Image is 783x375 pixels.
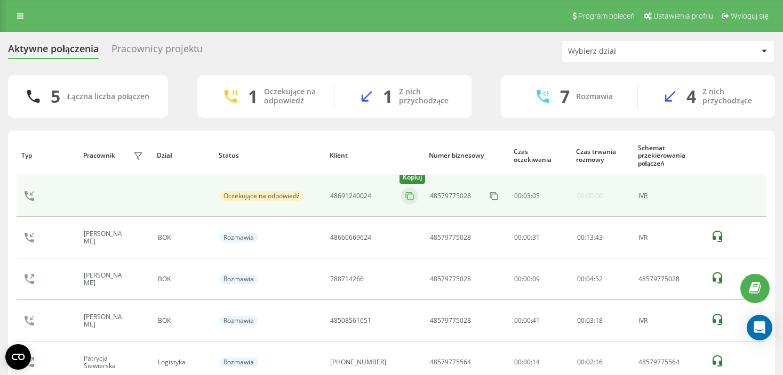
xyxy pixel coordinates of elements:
[430,317,471,324] div: 48579775028
[158,234,207,241] div: BOK
[219,152,319,159] div: Status
[523,191,531,200] span: 03
[638,275,699,283] div: 48579775028
[83,152,115,159] div: Pracownik
[84,355,130,370] div: Patrycja Siewierska
[400,172,425,184] div: Kopiuj
[577,317,603,324] div: : :
[514,275,565,283] div: 00:00:09
[577,274,585,283] span: 00
[84,230,130,246] div: [PERSON_NAME]
[264,87,318,105] div: Oczekujące na odpowiedź
[578,12,635,20] span: Program poleceń
[5,344,31,370] button: Open CMP widget
[586,357,594,366] span: 02
[330,192,371,200] div: 48691240024
[219,274,258,284] div: Rozmawia
[638,192,699,200] div: IVR
[429,152,504,159] div: Numer biznesowy
[158,358,207,366] div: Logistyka
[577,275,603,283] div: : :
[586,233,594,242] span: 13
[638,234,699,241] div: IVR
[330,358,386,366] div: [PHONE_NUMBER]
[514,191,522,200] span: 00
[219,316,258,325] div: Rozmawia
[430,358,471,366] div: 48579775564
[330,234,371,241] div: 48660669624
[514,234,565,241] div: 00:00:31
[399,87,456,105] div: Z nich przychodzące
[577,358,603,366] div: : :
[514,358,565,366] div: 00:00:14
[84,272,130,287] div: [PERSON_NAME]
[514,148,566,164] div: Czas oczekiwania
[158,275,207,283] div: BOK
[219,233,258,242] div: Rozmawia
[686,86,696,107] div: 4
[383,86,393,107] div: 1
[430,234,471,241] div: 48579775028
[638,317,699,324] div: IVR
[514,192,540,200] div: : :
[595,316,603,325] span: 18
[219,357,258,367] div: Rozmawia
[576,92,613,101] div: Rozmawia
[747,315,772,340] div: Open Intercom Messenger
[577,234,603,241] div: : :
[595,233,603,242] span: 43
[330,152,419,159] div: Klient
[532,191,540,200] span: 05
[576,148,628,164] div: Czas trwania rozmowy
[67,92,149,101] div: Łączna liczba połączeń
[219,191,303,201] div: Oczekujące na odpowiedź
[577,192,603,200] div: 00:00:00
[638,358,699,366] div: 48579775564
[595,274,603,283] span: 52
[430,275,471,283] div: 48579775028
[586,274,594,283] span: 04
[514,317,565,324] div: 00:00:41
[595,357,603,366] span: 16
[577,233,585,242] span: 00
[8,43,99,60] div: Aktywne połączenia
[568,47,696,56] div: Wybierz dział
[330,317,371,324] div: 48508561651
[638,144,700,167] div: Schemat przekierowania połączeń
[157,152,209,159] div: Dział
[702,87,759,105] div: Z nich przychodzące
[111,43,203,60] div: Pracownicy projektu
[84,313,130,329] div: [PERSON_NAME]
[731,12,769,20] span: Wyloguj się
[560,86,570,107] div: 7
[577,316,585,325] span: 00
[577,357,585,366] span: 00
[158,317,207,324] div: BOK
[330,275,364,283] div: 788714266
[653,12,713,20] span: Ustawienia profilu
[586,316,594,325] span: 03
[51,86,60,107] div: 5
[430,192,471,200] div: 48579775028
[248,86,258,107] div: 1
[21,152,73,159] div: Typ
